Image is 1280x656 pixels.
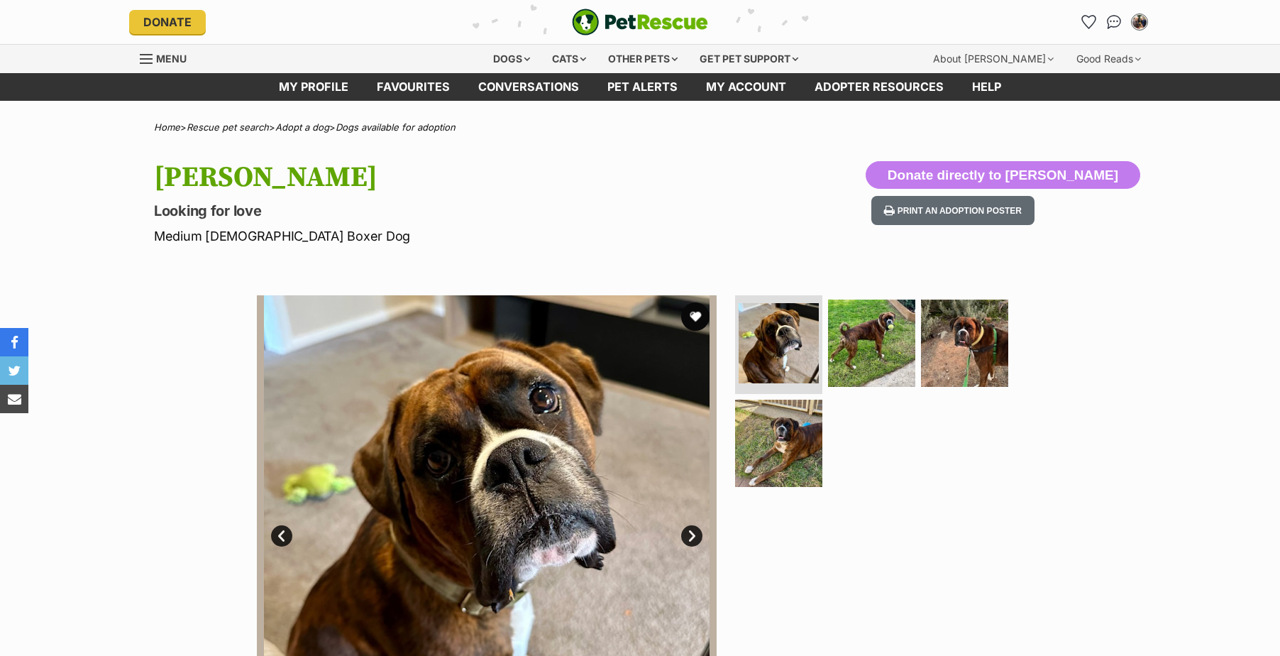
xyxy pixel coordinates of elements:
div: Get pet support [690,45,808,73]
img: Photo of Odie [828,300,915,387]
div: Cats [542,45,596,73]
a: Menu [140,45,197,70]
a: Conversations [1103,11,1125,33]
img: logo-e224e6f780fb5917bec1dbf3a21bbac754714ae5b6737aabdf751b685950b380.svg [572,9,708,35]
button: favourite [681,302,710,331]
button: My account [1128,11,1151,33]
a: My account [692,73,800,101]
div: About [PERSON_NAME] [923,45,1064,73]
a: Adopter resources [800,73,958,101]
img: chat-41dd97257d64d25036548639549fe6c8038ab92f7586957e7f3b1b290dea8141.svg [1107,15,1122,29]
button: Print an adoption poster [871,196,1035,225]
div: Dogs [483,45,540,73]
img: Photo of Odie [921,300,1008,387]
a: Prev [271,525,292,547]
div: > > > [118,122,1162,133]
a: Home [154,121,180,133]
h1: [PERSON_NAME] [154,161,754,194]
a: Favourites [363,73,464,101]
a: Adopt a dog [275,121,329,133]
span: Menu [156,53,187,65]
button: Donate directly to [PERSON_NAME] [866,161,1140,190]
p: Medium [DEMOGRAPHIC_DATA] Boxer Dog [154,226,754,246]
div: Good Reads [1066,45,1151,73]
a: Dogs available for adoption [336,121,456,133]
a: Favourites [1077,11,1100,33]
p: Looking for love [154,201,754,221]
a: conversations [464,73,593,101]
a: Next [681,525,702,547]
a: Donate [129,10,206,34]
a: Help [958,73,1015,101]
img: Photo of Odie [739,303,819,383]
a: Rescue pet search [187,121,269,133]
ul: Account quick links [1077,11,1151,33]
div: Other pets [598,45,688,73]
a: Pet alerts [593,73,692,101]
img: Photo of Odie [735,400,822,487]
a: My profile [265,73,363,101]
a: PetRescue [572,9,708,35]
img: Ross Haig profile pic [1132,15,1147,29]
